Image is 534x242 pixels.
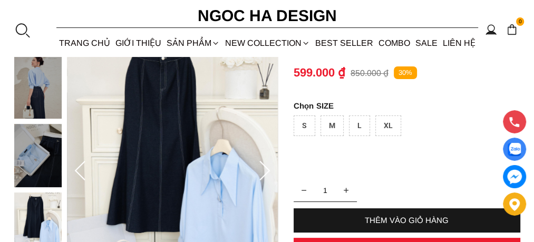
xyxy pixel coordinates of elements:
[503,138,526,161] a: Display image
[349,115,370,136] div: L
[440,29,478,57] a: LIÊN HỆ
[508,143,521,156] img: Display image
[376,29,413,57] a: Combo
[14,124,62,187] img: Calli Skirt_ Chân Váy Bò Đuôi Cá May Chỉ Nổi CV137_mini_3
[503,165,526,188] a: messenger
[413,29,440,57] a: SALE
[294,180,357,201] input: Quantity input
[164,29,222,57] div: SẢN PHẨM
[294,115,315,136] div: S
[294,66,345,80] p: 599.000 ₫
[162,3,373,28] a: Ngoc Ha Design
[321,115,344,136] div: M
[375,115,401,136] div: XL
[394,66,417,80] p: 30%
[351,68,389,78] p: 850.000 ₫
[14,55,62,119] img: Calli Skirt_ Chân Váy Bò Đuôi Cá May Chỉ Nổi CV137_mini_2
[506,24,518,35] img: img-CART-ICON-ksit0nf1
[313,29,376,57] a: BEST SELLER
[294,101,520,110] p: SIZE
[294,216,520,225] div: THÊM VÀO GIỎ HÀNG
[516,17,525,26] span: 0
[222,29,313,57] a: NEW COLLECTION
[56,29,113,57] a: TRANG CHỦ
[113,29,164,57] a: GIỚI THIỆU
